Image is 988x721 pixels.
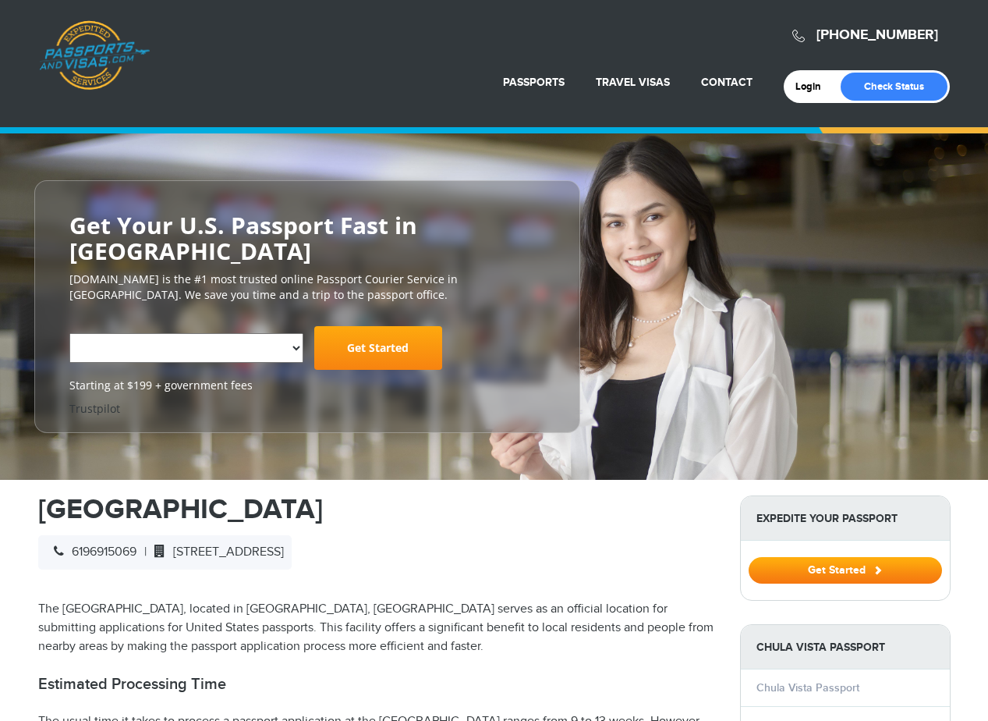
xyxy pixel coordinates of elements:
[741,625,950,669] strong: Chula Vista Passport
[816,27,938,44] a: [PHONE_NUMBER]
[147,545,284,559] span: [STREET_ADDRESS]
[756,681,859,694] a: Chula Vista Passport
[741,496,950,541] strong: Expedite Your Passport
[795,80,832,93] a: Login
[701,76,753,89] a: Contact
[69,212,545,264] h2: Get Your U.S. Passport Fast in [GEOGRAPHIC_DATA]
[841,73,947,101] a: Check Status
[749,563,942,576] a: Get Started
[38,495,717,524] h1: [GEOGRAPHIC_DATA]
[596,76,670,89] a: Travel Visas
[39,20,150,91] a: Passports & [DOMAIN_NAME]
[314,326,442,370] a: Get Started
[503,76,565,89] a: Passports
[38,535,292,570] div: |
[38,600,717,656] p: The [GEOGRAPHIC_DATA], located in [GEOGRAPHIC_DATA], [GEOGRAPHIC_DATA] serves as an official loca...
[46,545,136,559] span: 6196915069
[69,401,120,416] a: Trustpilot
[749,557,942,584] button: Get Started
[69,272,545,303] p: [DOMAIN_NAME] is the #1 most trusted online Passport Courier Service in [GEOGRAPHIC_DATA]. We sav...
[38,675,717,694] h2: Estimated Processing Time
[69,378,545,393] span: Starting at $199 + government fees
